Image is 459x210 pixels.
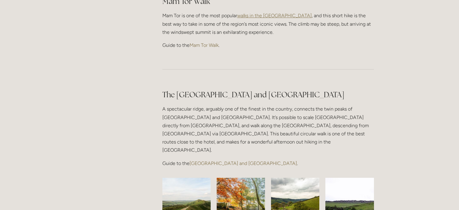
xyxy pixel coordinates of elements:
[162,159,374,167] p: Guide to the .
[190,160,297,166] a: [GEOGRAPHIC_DATA] and [GEOGRAPHIC_DATA]
[162,11,374,36] p: Mam Tor is one of the most popular , and this short hike is the best way to take in some of the r...
[162,105,374,154] p: A spectacular ridge, arguably one of the finest in the country, connects the twin peaks of [GEOGR...
[162,89,374,100] h2: The [GEOGRAPHIC_DATA] and [GEOGRAPHIC_DATA]
[190,42,218,48] a: Mam Tor Walk
[237,13,312,18] a: walks in the [GEOGRAPHIC_DATA]
[162,41,374,49] p: Guide to the .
